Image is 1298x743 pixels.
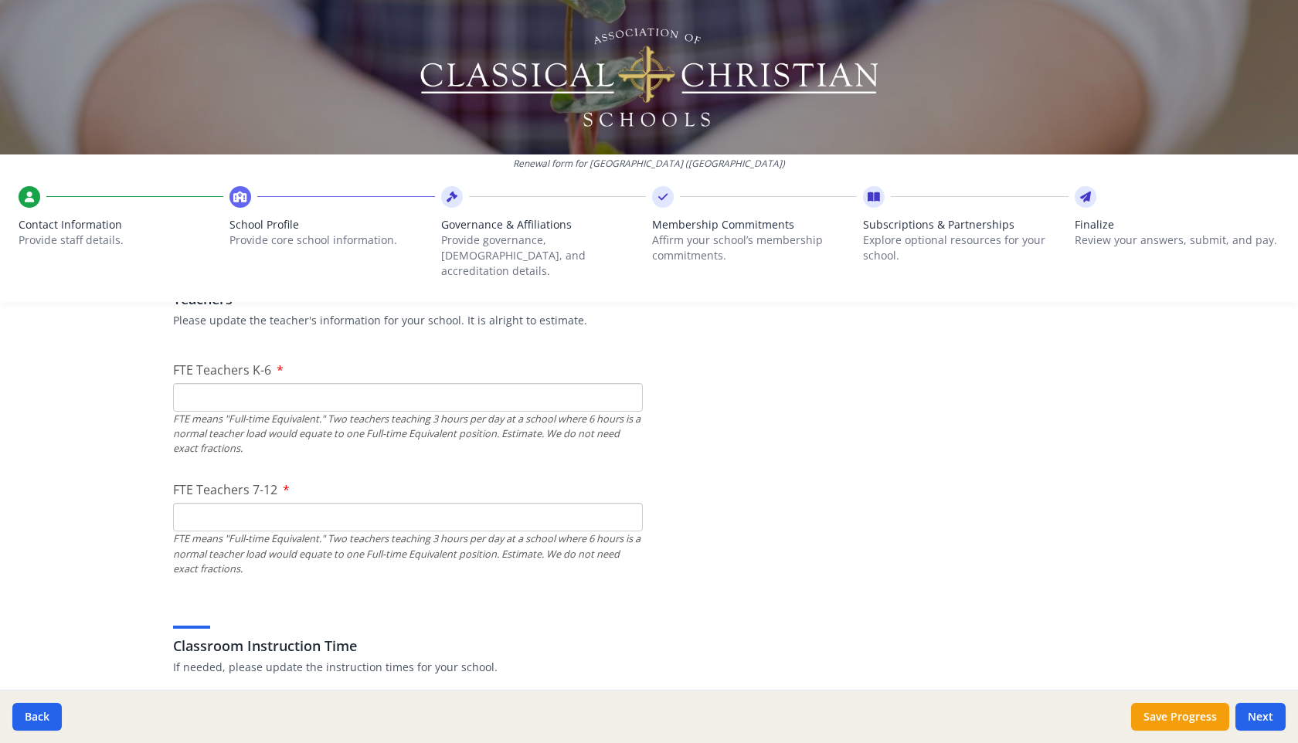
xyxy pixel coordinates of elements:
[652,232,857,263] p: Affirm your school’s membership commitments.
[441,217,646,232] span: Governance & Affiliations
[418,23,881,131] img: Logo
[12,703,62,731] button: Back
[173,412,643,456] div: FTE means "Full-time Equivalent." Two teachers teaching 3 hours per day at a school where 6 hours...
[173,313,1125,328] p: Please update the teacher's information for your school. It is alright to estimate.
[173,481,277,498] span: FTE Teachers 7-12
[173,531,643,576] div: FTE means "Full-time Equivalent." Two teachers teaching 3 hours per day at a school where 6 hours...
[229,232,434,248] p: Provide core school information.
[863,232,1068,263] p: Explore optional resources for your school.
[863,217,1068,232] span: Subscriptions & Partnerships
[1131,703,1229,731] button: Save Progress
[1075,232,1279,248] p: Review your answers, submit, and pay.
[19,217,223,232] span: Contact Information
[441,232,646,279] p: Provide governance, [DEMOGRAPHIC_DATA], and accreditation details.
[652,217,857,232] span: Membership Commitments
[1235,703,1286,731] button: Next
[173,361,271,378] span: FTE Teachers K-6
[173,635,1125,656] h3: Classroom Instruction Time
[1075,217,1279,232] span: Finalize
[19,232,223,248] p: Provide staff details.
[229,217,434,232] span: School Profile
[173,660,1125,675] p: If needed, please update the instruction times for your school.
